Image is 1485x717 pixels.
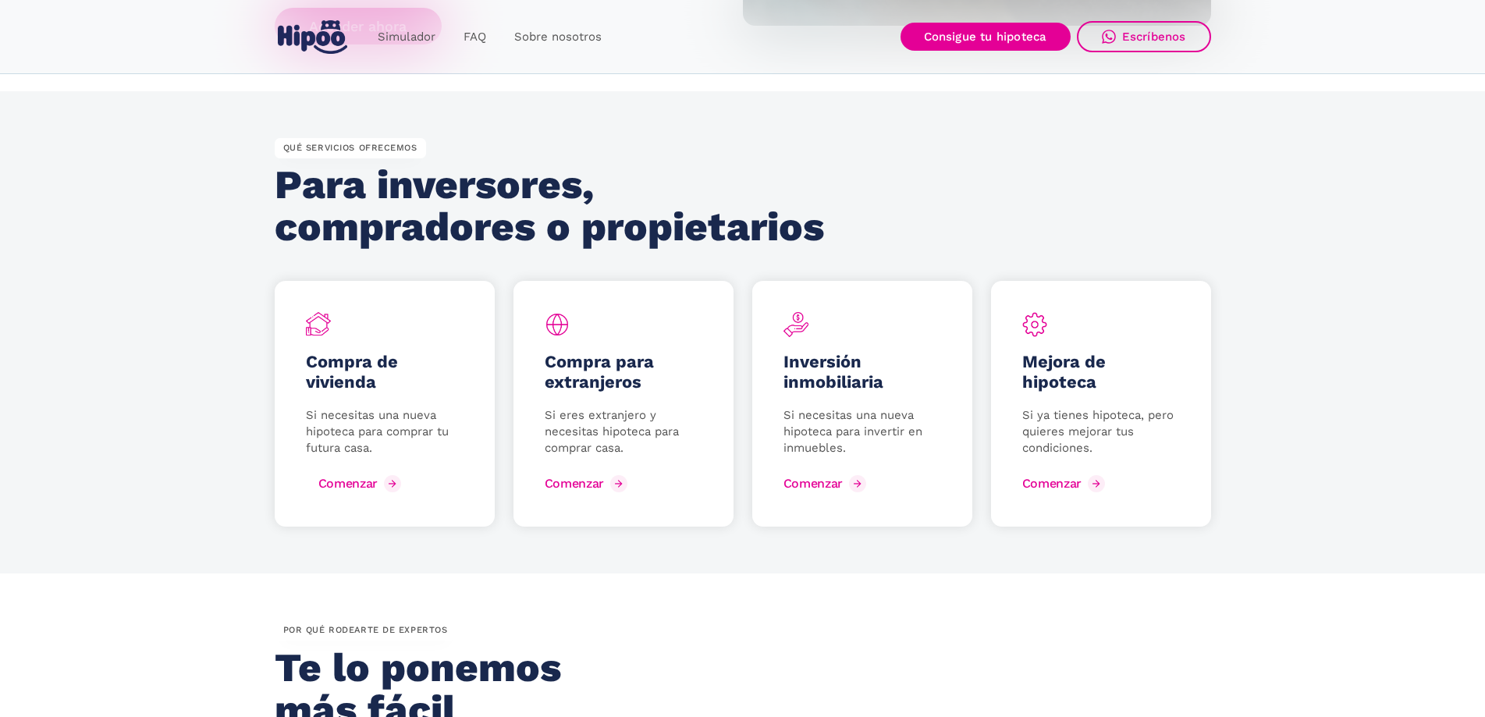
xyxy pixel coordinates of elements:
[545,407,702,456] p: Si eres extranjero y necesitas hipoteca para comprar casa.
[1022,352,1180,392] h5: Mejora de hipoteca
[1022,407,1180,456] p: Si ya tienes hipoteca, pero quieres mejorar tus condiciones.
[306,352,464,392] h5: Compra de vivienda
[1022,476,1082,491] div: Comenzar
[318,476,378,491] div: Comenzar
[783,471,870,496] a: Comenzar
[1122,30,1186,44] div: Escríbenos
[275,164,834,248] h2: Para inversores, compradores o propietarios
[306,407,464,456] p: Si necesitas una nueva hipoteca para comprar tu futura casa.
[1022,471,1109,496] a: Comenzar
[545,476,604,491] div: Comenzar
[364,22,449,52] a: Simulador
[275,14,351,60] a: home
[545,471,631,496] a: Comenzar
[783,407,941,456] p: Si necesitas una nueva hipoteca para invertir en inmuebles.
[1077,21,1211,52] a: Escríbenos
[783,476,843,491] div: Comenzar
[545,352,702,392] h5: Compra para extranjeros
[275,138,426,158] div: QUÉ SERVICIOS OFRECEMOS
[275,620,457,641] div: por QUÉ rodearte de expertos
[901,23,1071,51] a: Consigue tu hipoteca
[449,22,500,52] a: FAQ
[783,352,941,392] h5: Inversión inmobiliaria
[306,471,405,496] a: Comenzar
[500,22,616,52] a: Sobre nosotros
